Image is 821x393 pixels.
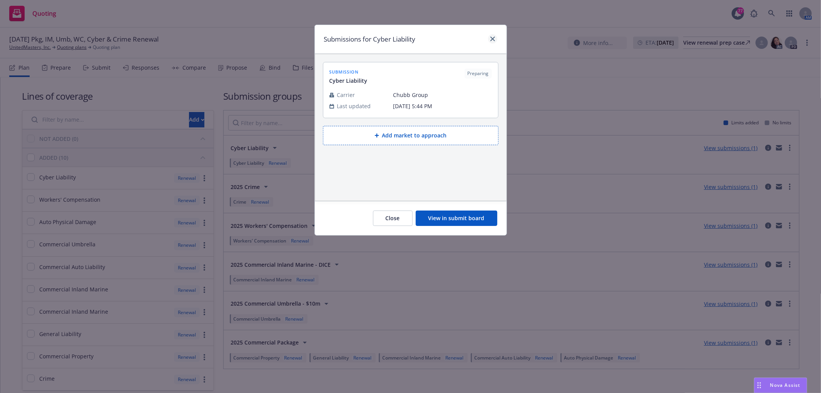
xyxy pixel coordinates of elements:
[416,211,497,226] button: View in submit board
[754,378,807,393] button: Nova Assist
[337,102,371,110] span: Last updated
[468,70,489,77] span: Preparing
[324,34,416,44] h1: Submissions for Cyber Liability
[393,102,492,110] span: [DATE] 5:44 PM
[337,91,355,99] span: Carrier
[329,69,368,75] span: submission
[373,211,413,226] button: Close
[329,77,368,85] span: Cyber Liability
[323,126,498,145] button: Add market to approach
[754,378,764,393] div: Drag to move
[770,382,801,388] span: Nova Assist
[488,34,497,43] a: close
[393,91,492,99] span: Chubb Group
